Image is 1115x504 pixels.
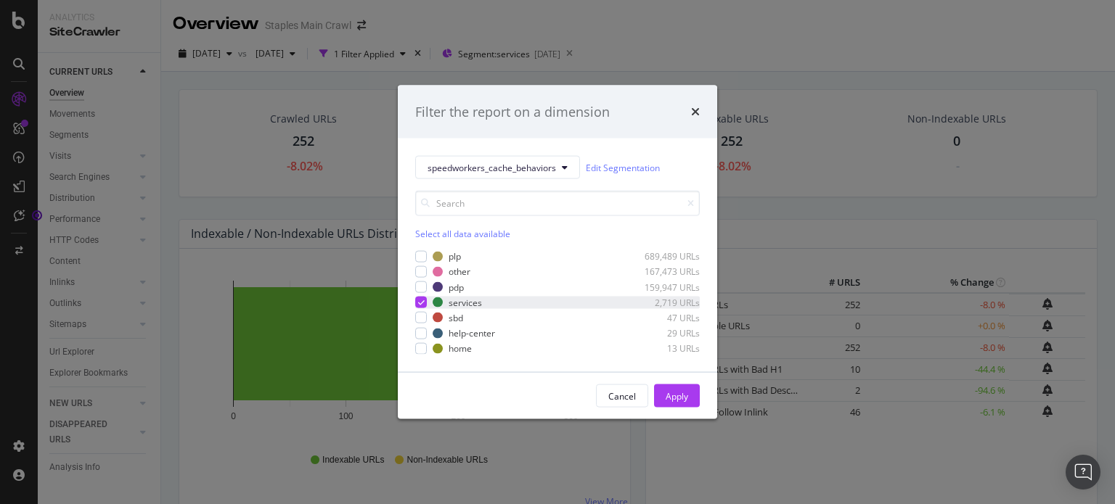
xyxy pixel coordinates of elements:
div: home [449,342,472,355]
div: 167,473 URLs [629,265,700,278]
span: speedworkers_cache_behaviors [428,161,556,173]
div: 2,719 URLs [629,296,700,308]
div: pdp [449,281,464,293]
div: services [449,296,482,308]
div: times [691,102,700,121]
div: modal [398,85,717,419]
div: help-center [449,327,495,339]
div: Filter the report on a dimension [415,102,610,121]
div: 13 URLs [629,342,700,355]
div: 159,947 URLs [629,281,700,293]
div: Apply [666,389,688,402]
div: 689,489 URLs [629,250,700,263]
div: other [449,265,470,278]
button: Cancel [596,384,648,408]
div: plp [449,250,461,263]
div: 47 URLs [629,311,700,323]
div: sbd [449,311,463,323]
div: Cancel [608,389,636,402]
a: Edit Segmentation [586,160,660,175]
div: Open Intercom Messenger [1066,455,1100,489]
div: Select all data available [415,228,700,240]
button: speedworkers_cache_behaviors [415,156,580,179]
input: Search [415,191,700,216]
div: 29 URLs [629,327,700,339]
button: Apply [654,384,700,408]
